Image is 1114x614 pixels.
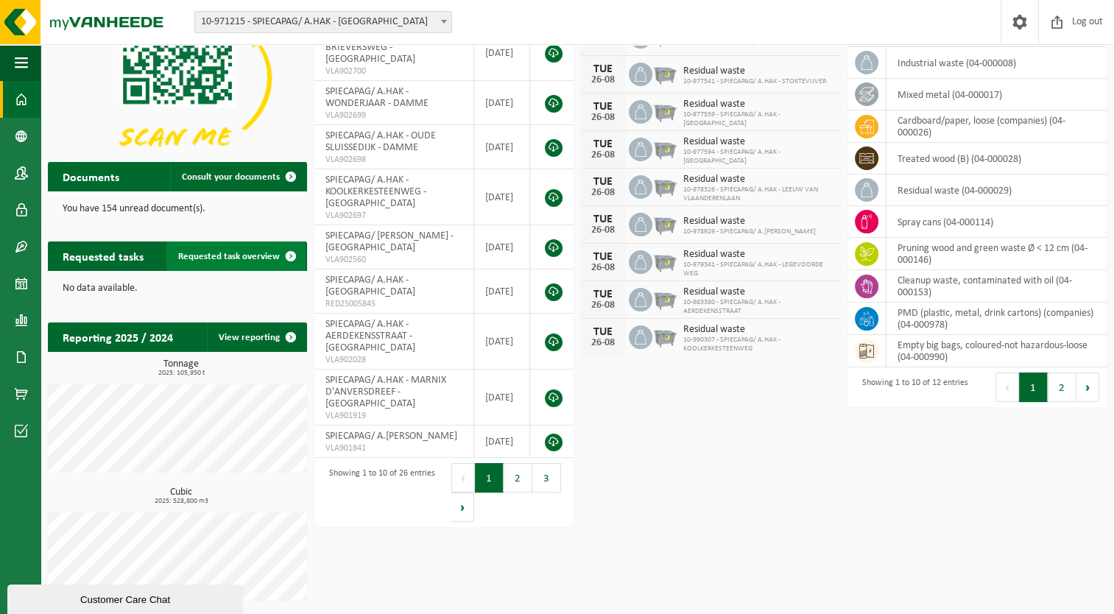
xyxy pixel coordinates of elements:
[1076,373,1099,402] button: Next
[474,25,530,81] td: [DATE]
[886,110,1107,143] td: cardboard/paper, loose (companies) (04-000026)
[474,269,530,314] td: [DATE]
[652,135,677,160] img: WB-2500-GAL-GY-01
[325,354,462,366] span: VLA902028
[182,172,280,182] span: Consult your documents
[886,47,1107,79] td: industrial waste (04-000008)
[325,319,415,353] span: SPIECAPAG/ A.HAK - AERDEKENSSTRAAT - [GEOGRAPHIC_DATA]
[683,148,833,166] span: 10-977594 - SPIECAPAG/ A.HAK - [GEOGRAPHIC_DATA]
[588,150,618,160] div: 26-08
[474,370,530,426] td: [DATE]
[325,375,446,409] span: SPIECAPAG/ A.HAK - MARNIX D'ANVERSDREEF - [GEOGRAPHIC_DATA]
[325,30,415,65] span: SPIECAPAG/ A.HAK - BRIEVERSWEG - [GEOGRAPHIC_DATA]
[886,335,1107,367] td: empty big bags, coloured-not hazardous-loose (04-000990)
[886,143,1107,174] td: treated wood (B) (04-000028)
[325,410,462,422] span: VLA901919
[588,225,618,236] div: 26-08
[325,174,426,209] span: SPIECAPAG/ A.HAK - KOOLKERKESTEENWEG - [GEOGRAPHIC_DATA]
[451,493,474,522] button: Next
[325,275,415,297] span: SPIECAPAG/ A.HAK - [GEOGRAPHIC_DATA]
[652,286,677,311] img: WB-2500-GAL-GY-01
[474,225,530,269] td: [DATE]
[683,227,816,236] span: 10-978929 - SPIECAPAG/ A.[PERSON_NAME]
[588,251,618,263] div: TUE
[588,63,618,75] div: TUE
[652,173,677,198] img: WB-2500-GAL-GY-01
[322,462,435,523] div: Showing 1 to 10 of 26 entries
[886,238,1107,270] td: pruning wood and green waste Ø < 12 cm (04-000146)
[855,371,968,403] div: Showing 1 to 10 of 12 entries
[63,204,292,214] p: You have 154 unread document(s).
[683,336,833,353] span: 10-990307 - SPIECAPAG/ A.HAK - KOOLKERKESTEENWEG
[683,136,833,148] span: Residual waste
[683,77,826,86] span: 10-977541 - SPIECAPAG/ A.HAK - STOKTEVIJVER
[588,263,618,273] div: 26-08
[1019,373,1048,402] button: 1
[886,303,1107,335] td: PMD (plastic, metal, drink cartons) (companies) (04-000978)
[652,98,677,123] img: WB-2500-GAL-GY-01
[683,298,833,316] span: 10-983380 - SPIECAPAG/ A.HAK - AERDEKENSSTRAAT
[588,138,618,150] div: TUE
[504,463,532,493] button: 2
[195,12,451,32] span: 10-971215 - SPIECAPAG/ A.HAK - BRUGGE
[683,174,833,186] span: Residual waste
[325,130,436,153] span: SPIECAPAG/ A.HAK - OUDE SLUISSEDIJK - DAMME
[325,442,462,454] span: VLA901841
[325,110,462,121] span: VLA902699
[886,206,1107,238] td: spray cans (04-000114)
[325,230,454,253] span: SPIECAPAG/ [PERSON_NAME] - [GEOGRAPHIC_DATA]
[166,241,306,271] a: Requested task overview
[48,322,188,351] h2: Reporting 2025 / 2024
[325,154,462,166] span: VLA902698
[194,11,452,33] span: 10-971215 - SPIECAPAG/ A.HAK - BRUGGE
[683,261,833,278] span: 10-979341 - SPIECAPAG/ A.HAK - LEGEVOORDE WEG
[683,99,833,110] span: Residual waste
[474,169,530,225] td: [DATE]
[588,214,618,225] div: TUE
[588,113,618,123] div: 26-08
[474,426,530,458] td: [DATE]
[474,125,530,169] td: [DATE]
[325,86,429,109] span: SPIECAPAG/ A.HAK - WONDERJAAR - DAMME
[55,359,307,377] h3: Tonnage
[1048,373,1076,402] button: 2
[55,498,307,505] span: 2025: 528,800 m3
[683,249,833,261] span: Residual waste
[683,66,826,77] span: Residual waste
[683,216,816,227] span: Residual waste
[325,210,462,222] span: VLA902697
[474,314,530,370] td: [DATE]
[178,252,280,261] span: Requested task overview
[588,289,618,300] div: TUE
[886,270,1107,303] td: cleanup waste, contaminated with oil (04-000153)
[683,110,833,128] span: 10-977559 - SPIECAPAG/ A.HAK - [GEOGRAPHIC_DATA]
[325,431,457,442] span: SPIECAPAG/ A.[PERSON_NAME]
[588,338,618,348] div: 26-08
[325,254,462,266] span: VLA902560
[474,81,530,125] td: [DATE]
[588,188,618,198] div: 26-08
[48,241,158,270] h2: Requested tasks
[170,162,306,191] a: Consult your documents
[63,283,292,294] p: No data available.
[325,66,462,77] span: VLA902700
[652,248,677,273] img: WB-2500-GAL-GY-01
[451,463,475,493] button: Previous
[588,300,618,311] div: 26-08
[652,323,677,348] img: WB-2500-GAL-GY-01
[532,463,561,493] button: 3
[886,174,1107,206] td: residual waste (04-000029)
[652,211,677,236] img: WB-2500-GAL-GY-01
[683,186,833,203] span: 10-978326 - SPIECAPAG/ A.HAK - LEEUW VAN VLAANDERENLAAN
[207,322,306,352] a: View reporting
[7,582,246,614] iframe: chat widget
[683,324,833,336] span: Residual waste
[588,326,618,338] div: TUE
[325,298,462,310] span: RED25005845
[588,176,618,188] div: TUE
[683,286,833,298] span: Residual waste
[55,370,307,377] span: 2025: 105,950 t
[55,487,307,505] h3: Cubic
[995,373,1019,402] button: Previous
